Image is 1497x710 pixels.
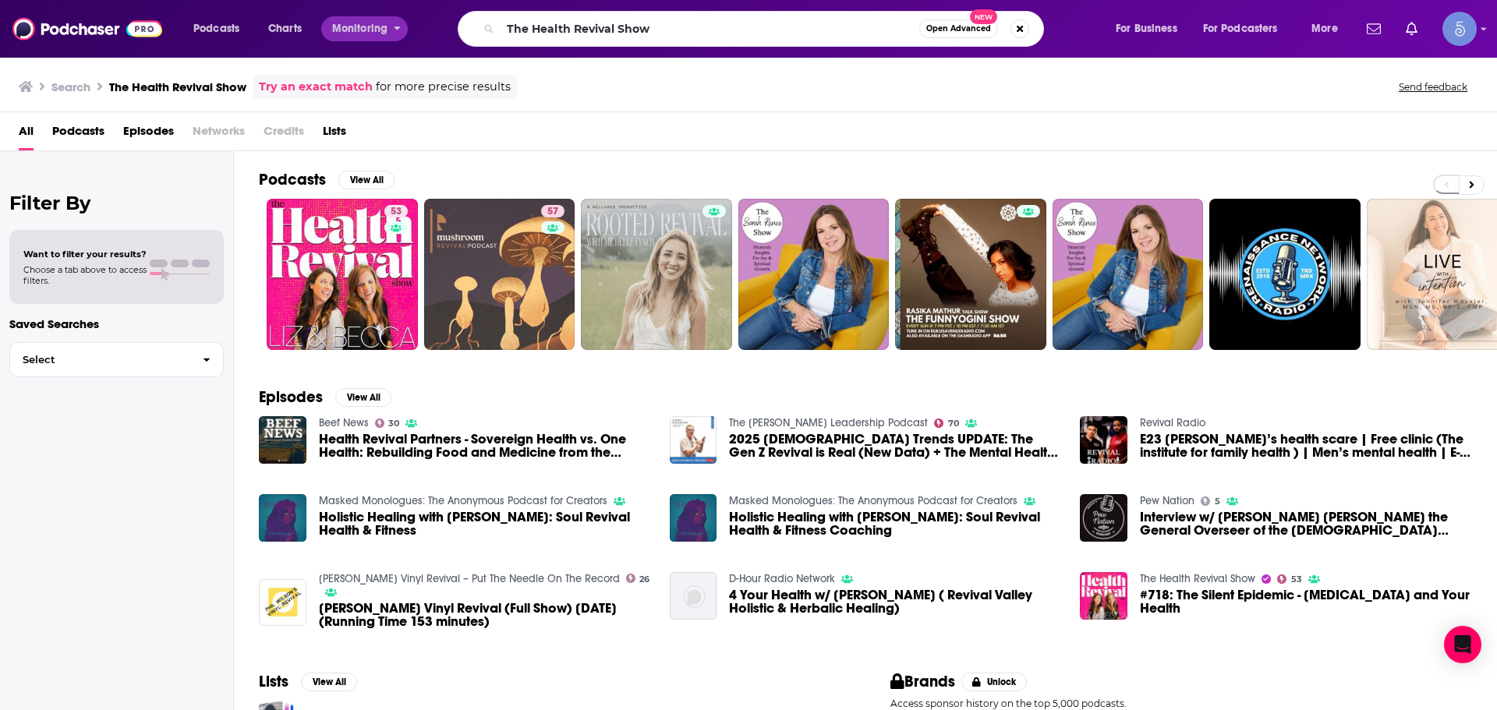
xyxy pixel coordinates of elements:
button: View All [335,388,391,407]
a: 53 [1277,574,1302,584]
span: More [1311,18,1338,40]
div: Search podcasts, credits, & more... [472,11,1059,47]
span: 57 [547,204,558,220]
span: Open Advanced [926,25,991,33]
span: 5 [1215,498,1220,505]
a: Show notifications dropdown [1400,16,1424,42]
a: Holistic Healing with Vanessa Cook: Soul Revival Health & Fitness [319,510,651,537]
a: 5 [1201,496,1220,506]
a: Episodes [123,118,174,150]
span: 53 [391,204,402,220]
h2: Brands [890,672,955,691]
img: Podchaser - Follow, Share and Rate Podcasts [12,14,162,44]
img: 4 Your Health w/ Marsha Thadison ( Revival Valley Holistic & Herbalic Healing) [670,572,717,620]
a: Try an exact match [259,78,373,96]
a: D-Hour Radio Network [729,572,835,585]
a: 57 [424,199,575,350]
span: Want to filter your results? [23,249,147,260]
a: Podcasts [52,118,104,150]
a: PodcastsView All [259,170,395,189]
a: EpisodesView All [259,387,391,407]
button: open menu [182,16,260,41]
a: Interview w/ Bishop Tim Hill the General Overseer of the Church of God about revival, race, menta... [1080,494,1127,542]
a: Phil Wilson's Vinyl Revival (Full Show) 31st January 2021 (Running Time 153 minutes) [259,579,306,627]
a: Show notifications dropdown [1361,16,1387,42]
span: Holistic Healing with [PERSON_NAME]: Soul Revival Health & Fitness [319,510,651,537]
p: Access sponsor history on the top 5,000 podcasts. [890,698,1472,709]
h2: Podcasts [259,170,326,189]
button: open menu [1193,16,1301,41]
img: E23 Julio’s health scare | Free clinic (The institute for family health ) | Men’s mental health |... [1080,416,1127,464]
img: User Profile [1442,12,1477,46]
a: Holistic Healing with Vanessa Cook: Soul Revival Health & Fitness Coaching [729,510,1061,537]
button: Show profile menu [1442,12,1477,46]
a: 26 [626,574,650,583]
a: Lists [323,118,346,150]
a: The Health Revival Show [1140,572,1255,585]
h2: Episodes [259,387,323,407]
img: Holistic Healing with Vanessa Cook: Soul Revival Health & Fitness [259,494,306,542]
span: 2025 [DEMOGRAPHIC_DATA] Trends UPDATE: The Gen Z Revival is Real (New Data) + The Mental Health C... [729,433,1061,459]
a: Interview w/ Bishop Tim Hill the General Overseer of the Church of God about revival, race, menta... [1140,510,1472,537]
a: 2025 Church Trends UPDATE: The Gen Z Revival is Real (New Data) + The Mental Health Crisis is Shi... [729,433,1061,459]
a: 30 [375,419,400,428]
span: Charts [268,18,302,40]
a: The Carey Nieuwhof Leadership Podcast [729,416,928,429]
span: Networks [193,118,245,150]
h3: Search [51,79,90,94]
a: 70 [934,419,959,428]
button: open menu [321,16,408,41]
button: View All [301,673,357,691]
button: Open AdvancedNew [919,19,998,38]
a: Phil Wilson's Vinyl Revival – Put The Needle On The Record [319,572,620,585]
span: Select [10,355,190,365]
span: E23 [PERSON_NAME]’s health scare | Free clinic (The institute for family health ) | Men’s mental ... [1140,433,1472,459]
input: Search podcasts, credits, & more... [501,16,919,41]
span: Credits [264,118,304,150]
span: 26 [639,576,649,583]
span: Interview w/ [PERSON_NAME] [PERSON_NAME] the General Overseer of the [DEMOGRAPHIC_DATA] about rev... [1140,510,1472,537]
span: 4 Your Health w/ [PERSON_NAME] ( Revival Valley Holistic & Herbalic Healing) [729,588,1061,615]
p: Saved Searches [9,316,224,331]
span: Holistic Healing with [PERSON_NAME]: Soul Revival Health & Fitness Coaching [729,510,1061,537]
span: #718: The Silent Epidemic - [MEDICAL_DATA] and Your Health [1140,588,1472,615]
a: Health Revival Partners - Sovereign Health vs. One Health: Rebuilding Food and Medicine from the ... [319,433,651,459]
h3: The Health Revival Show [109,79,246,94]
a: ListsView All [259,672,357,691]
span: [PERSON_NAME] Vinyl Revival (Full Show) [DATE] (Running Time 153 minutes) [319,602,651,628]
a: 53 [384,205,408,217]
span: Podcasts [193,18,239,40]
h2: Filter By [9,192,224,214]
button: Select [9,342,224,377]
button: open menu [1105,16,1197,41]
a: Phil Wilson's Vinyl Revival (Full Show) 31st January 2021 (Running Time 153 minutes) [319,602,651,628]
a: Health Revival Partners - Sovereign Health vs. One Health: Rebuilding Food and Medicine from the ... [259,416,306,464]
a: 57 [541,205,564,217]
a: Masked Monologues: The Anonymous Podcast for Creators [729,494,1017,507]
a: Beef News [319,416,369,429]
span: Logged in as Spiral5-G1 [1442,12,1477,46]
img: 2025 Church Trends UPDATE: The Gen Z Revival is Real (New Data) + The Mental Health Crisis is Shi... [670,416,717,464]
span: 30 [388,420,399,427]
span: for more precise results [376,78,511,96]
img: Holistic Healing with Vanessa Cook: Soul Revival Health & Fitness Coaching [670,494,717,542]
a: All [19,118,34,150]
div: Open Intercom Messenger [1444,626,1481,663]
button: Send feedback [1394,80,1472,94]
span: New [970,9,998,24]
button: open menu [1301,16,1357,41]
span: Monitoring [332,18,388,40]
a: Masked Monologues: The Anonymous Podcast for Creators [319,494,607,507]
span: Choose a tab above to access filters. [23,264,147,286]
a: Pew Nation [1140,494,1194,507]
